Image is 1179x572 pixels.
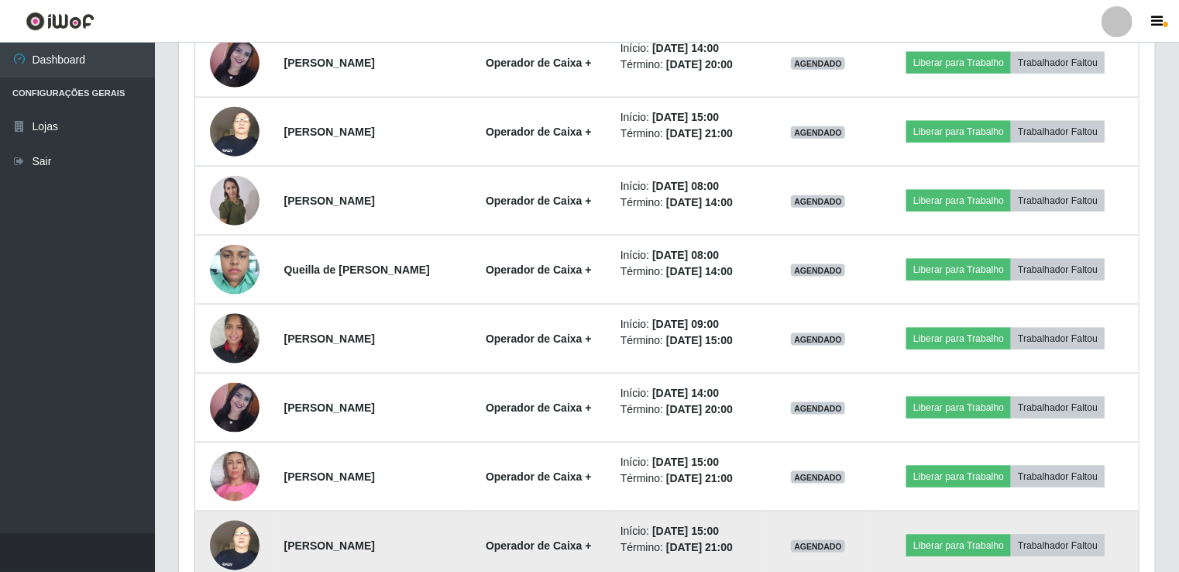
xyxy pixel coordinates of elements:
[652,456,719,468] time: [DATE] 15:00
[666,334,733,346] time: [DATE] 15:00
[620,333,754,349] li: Término:
[210,175,260,226] img: 1742770010903.jpeg
[486,126,592,138] strong: Operador de Caixa +
[1011,397,1105,419] button: Trabalhador Faltou
[486,264,592,276] strong: Operador de Caixa +
[906,397,1011,419] button: Liberar para Trabalho
[284,539,375,552] strong: [PERSON_NAME]
[620,539,754,556] li: Término:
[620,195,754,211] li: Término:
[284,470,375,483] strong: [PERSON_NAME]
[906,121,1011,143] button: Liberar para Trabalho
[652,249,719,261] time: [DATE] 08:00
[1011,190,1105,212] button: Trabalhador Faltou
[652,42,719,54] time: [DATE] 14:00
[652,111,719,123] time: [DATE] 15:00
[1011,259,1105,281] button: Trabalhador Faltou
[284,195,375,207] strong: [PERSON_NAME]
[620,401,754,418] li: Término:
[906,466,1011,488] button: Liberar para Trabalho
[284,264,430,276] strong: Queilla de [PERSON_NAME]
[620,57,754,73] li: Término:
[486,401,592,414] strong: Operador de Caixa +
[791,264,845,277] span: AGENDADO
[652,387,719,399] time: [DATE] 14:00
[666,541,733,553] time: [DATE] 21:00
[620,40,754,57] li: Início:
[666,265,733,277] time: [DATE] 14:00
[791,195,845,208] span: AGENDADO
[1011,535,1105,556] button: Trabalhador Faltou
[666,58,733,71] time: [DATE] 20:00
[791,471,845,484] span: AGENDADO
[666,403,733,415] time: [DATE] 20:00
[210,305,260,371] img: 1696215613771.jpeg
[620,247,754,264] li: Início:
[1011,328,1105,350] button: Trabalhador Faltou
[620,316,754,333] li: Início:
[906,535,1011,556] button: Liberar para Trabalho
[284,126,375,138] strong: [PERSON_NAME]
[620,470,754,487] li: Término:
[906,328,1011,350] button: Liberar para Trabalho
[26,12,95,31] img: CoreUI Logo
[791,540,845,553] span: AGENDADO
[906,190,1011,212] button: Liberar para Trabalho
[486,57,592,69] strong: Operador de Caixa +
[1011,52,1105,74] button: Trabalhador Faltou
[906,52,1011,74] button: Liberar para Trabalho
[652,180,719,192] time: [DATE] 08:00
[486,333,592,345] strong: Operador de Caixa +
[620,264,754,280] li: Término:
[620,385,754,401] li: Início:
[791,126,845,139] span: AGENDADO
[210,236,260,302] img: 1746725446960.jpeg
[791,333,845,346] span: AGENDADO
[486,539,592,552] strong: Operador de Caixa +
[210,443,260,509] img: 1689780238947.jpeg
[620,523,754,539] li: Início:
[1011,466,1105,488] button: Trabalhador Faltou
[620,178,754,195] li: Início:
[791,402,845,415] span: AGENDADO
[906,259,1011,281] button: Liberar para Trabalho
[666,472,733,484] time: [DATE] 21:00
[486,195,592,207] strong: Operador de Caixa +
[620,109,754,126] li: Início:
[791,57,845,70] span: AGENDADO
[284,333,375,345] strong: [PERSON_NAME]
[210,383,260,432] img: 1752499690681.jpeg
[652,318,719,330] time: [DATE] 09:00
[1011,121,1105,143] button: Trabalhador Faltou
[210,98,260,164] img: 1723623614898.jpeg
[620,454,754,470] li: Início:
[652,525,719,537] time: [DATE] 15:00
[666,127,733,140] time: [DATE] 21:00
[666,196,733,208] time: [DATE] 14:00
[486,470,592,483] strong: Operador de Caixa +
[284,57,375,69] strong: [PERSON_NAME]
[284,401,375,414] strong: [PERSON_NAME]
[620,126,754,142] li: Término:
[210,38,260,88] img: 1752499690681.jpeg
